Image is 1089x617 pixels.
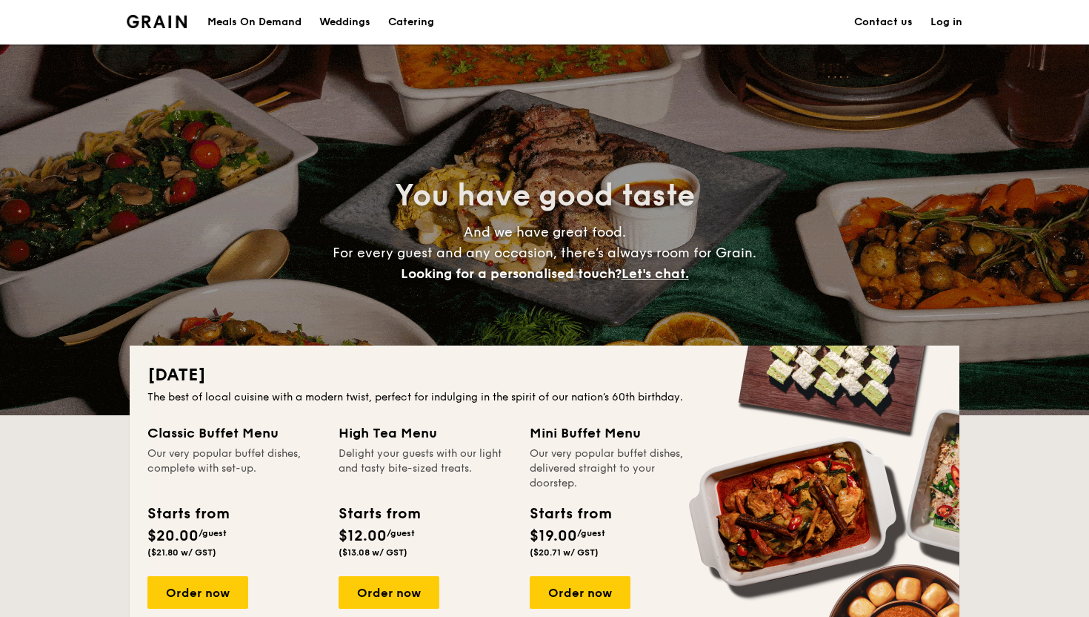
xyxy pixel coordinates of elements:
[339,527,387,545] span: $12.00
[147,547,216,558] span: ($21.80 w/ GST)
[339,503,419,525] div: Starts from
[530,423,703,443] div: Mini Buffet Menu
[339,423,512,443] div: High Tea Menu
[339,547,407,558] span: ($13.08 w/ GST)
[339,446,512,491] div: Delight your guests with our light and tasty bite-sized treats.
[387,528,415,538] span: /guest
[147,527,199,545] span: $20.00
[530,547,599,558] span: ($20.71 w/ GST)
[339,576,439,609] div: Order now
[147,503,228,525] div: Starts from
[147,446,321,491] div: Our very popular buffet dishes, complete with set-up.
[127,15,187,28] img: Grain
[530,503,610,525] div: Starts from
[333,224,756,282] span: And we have great food. For every guest and any occasion, there’s always room for Grain.
[401,265,622,282] span: Looking for a personalised touch?
[395,178,695,214] span: You have good taste
[147,363,942,387] h2: [DATE]
[530,446,703,491] div: Our very popular buffet dishes, delivered straight to your doorstep.
[530,527,577,545] span: $19.00
[622,265,689,282] span: Let's chat.
[577,528,605,538] span: /guest
[127,15,187,28] a: Logotype
[147,576,248,609] div: Order now
[147,423,321,443] div: Classic Buffet Menu
[147,390,942,405] div: The best of local cuisine with a modern twist, perfect for indulging in the spirit of our nation’...
[530,576,630,609] div: Order now
[199,528,227,538] span: /guest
